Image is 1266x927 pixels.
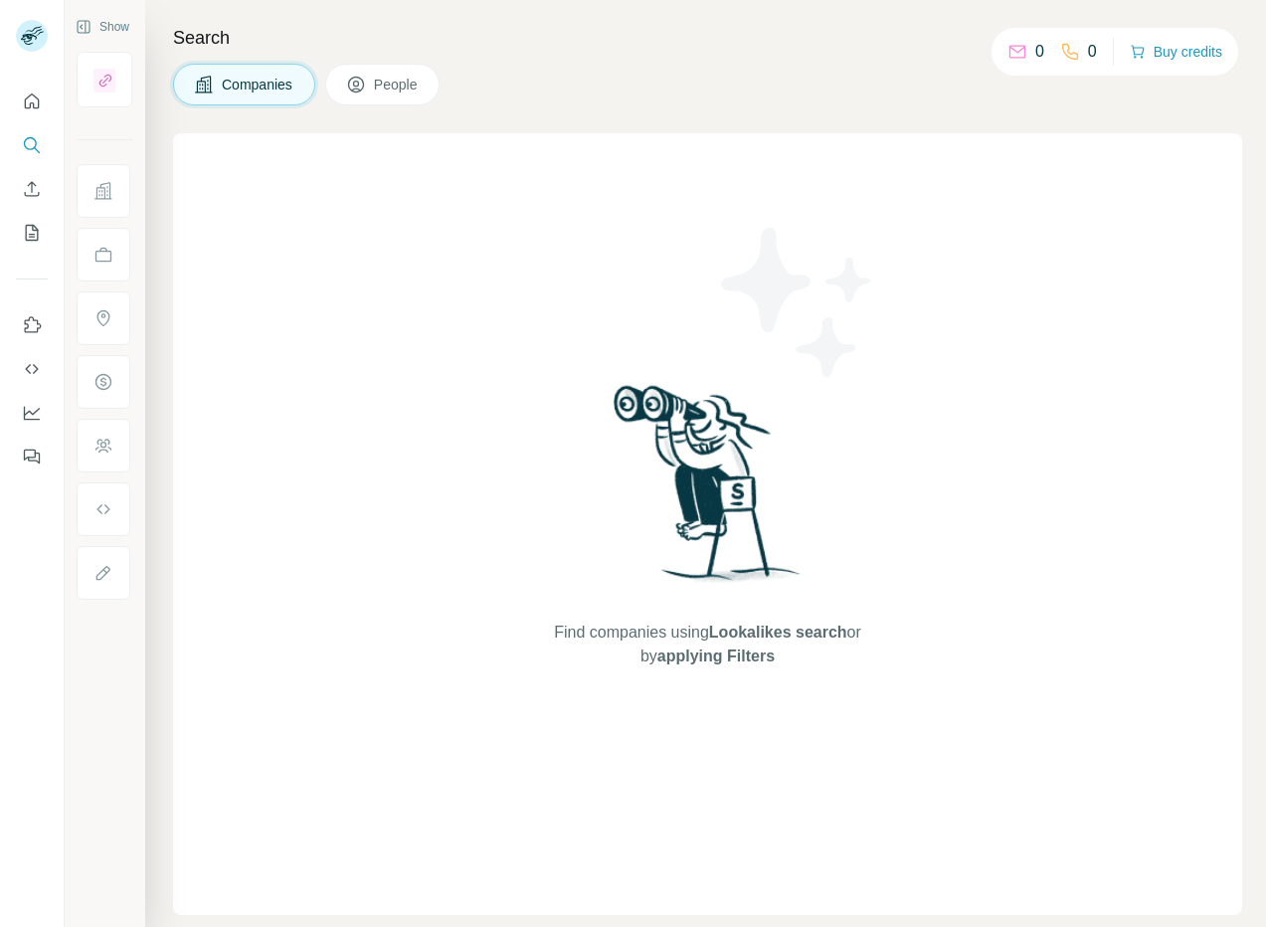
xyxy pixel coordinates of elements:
span: applying Filters [657,648,775,664]
img: Surfe Illustration - Woman searching with binoculars [605,380,812,602]
p: 0 [1088,40,1097,64]
button: Enrich CSV [16,171,48,207]
button: Dashboard [16,395,48,431]
button: My lists [16,215,48,251]
button: Use Surfe API [16,351,48,387]
span: Lookalikes search [709,624,847,641]
button: Buy credits [1130,38,1222,66]
button: Feedback [16,439,48,474]
button: Quick start [16,84,48,119]
span: Find companies using or by [548,621,866,668]
button: Show [62,12,143,42]
h4: Search [173,24,1242,52]
img: Surfe Illustration - Stars [708,213,887,392]
button: Use Surfe on LinkedIn [16,307,48,343]
button: Search [16,127,48,163]
span: Companies [222,75,294,94]
span: People [374,75,420,94]
p: 0 [1035,40,1044,64]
